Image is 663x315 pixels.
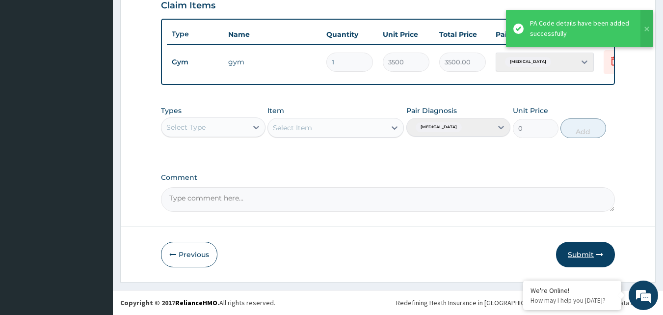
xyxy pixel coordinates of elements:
label: Comment [161,173,615,182]
div: Minimize live chat window [161,5,185,29]
div: Chat with us now [51,55,165,68]
p: How may I help you today? [530,296,614,305]
a: RelianceHMO [175,298,217,307]
div: PA Code details have been added successfully [530,18,631,39]
label: Item [267,106,284,115]
span: We're online! [57,95,135,194]
td: gym [223,52,321,72]
strong: Copyright © 2017 . [120,298,219,307]
img: d_794563401_company_1708531726252_794563401 [18,49,40,74]
div: Select Type [166,122,206,132]
button: Add [560,118,606,138]
th: Pair Diagnosis [491,25,599,44]
th: Type [167,25,223,43]
footer: All rights reserved. [113,290,663,315]
button: Previous [161,242,217,267]
h3: Claim Items [161,0,215,11]
label: Unit Price [513,106,548,115]
textarea: Type your message and hit 'Enter' [5,210,187,245]
th: Name [223,25,321,44]
label: Types [161,107,182,115]
td: Gym [167,53,223,71]
div: Redefining Heath Insurance in [GEOGRAPHIC_DATA] using Telemedicine and Data Science! [396,298,656,308]
th: Unit Price [378,25,434,44]
div: We're Online! [530,286,614,295]
button: Submit [556,242,615,267]
label: Pair Diagnosis [406,106,457,115]
th: Quantity [321,25,378,44]
th: Total Price [434,25,491,44]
